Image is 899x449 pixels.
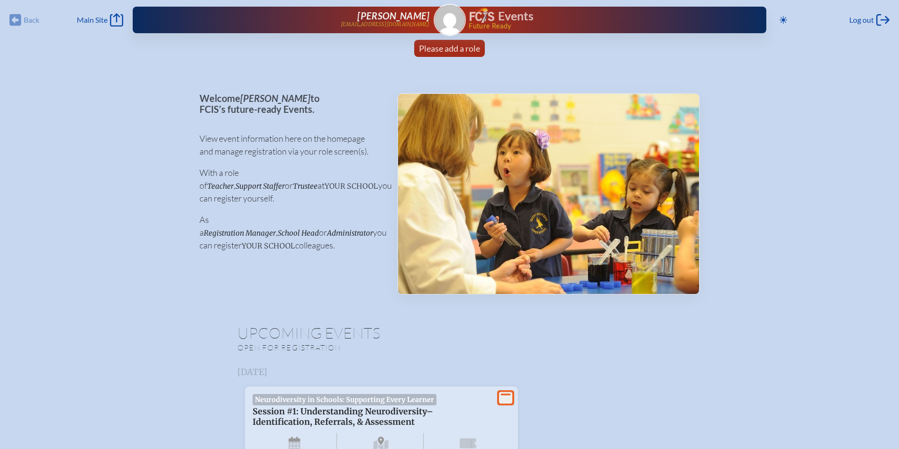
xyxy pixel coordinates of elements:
[200,93,382,114] p: Welcome to FCIS’s future-ready Events.
[242,241,295,250] span: your school
[237,325,662,340] h1: Upcoming Events
[200,132,382,158] p: View event information here on the homepage and manage registration via your role screen(s).
[357,10,429,21] span: [PERSON_NAME]
[200,213,382,252] p: As a , or you can register colleagues.
[434,4,466,36] a: Gravatar
[253,394,437,405] span: Neurodiversity in Schools: Supporting Every Learner
[163,10,429,29] a: [PERSON_NAME][EMAIL_ADDRESS][DOMAIN_NAME]
[237,343,488,352] p: Open for registration
[469,23,736,29] span: Future Ready
[237,367,662,377] h3: [DATE]
[236,182,285,191] span: Support Staffer
[398,94,699,294] img: Events
[419,43,480,54] span: Please add a role
[240,92,310,104] span: [PERSON_NAME]
[470,8,736,29] div: FCIS Events — Future ready
[415,40,484,57] a: Please add a role
[200,166,382,205] p: With a role of , or at you can register yourself.
[253,406,433,427] span: Session #1: Understanding Neurodiversity–Identification, Referrals, & Assessment
[293,182,318,191] span: Trustee
[341,21,430,27] p: [EMAIL_ADDRESS][DOMAIN_NAME]
[77,13,123,27] a: Main Site
[278,229,319,238] span: School Head
[327,229,373,238] span: Administrator
[435,5,465,35] img: Gravatar
[207,182,234,191] span: Teacher
[325,182,378,191] span: your school
[77,15,108,25] span: Main Site
[204,229,276,238] span: Registration Manager
[849,15,874,25] span: Log out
